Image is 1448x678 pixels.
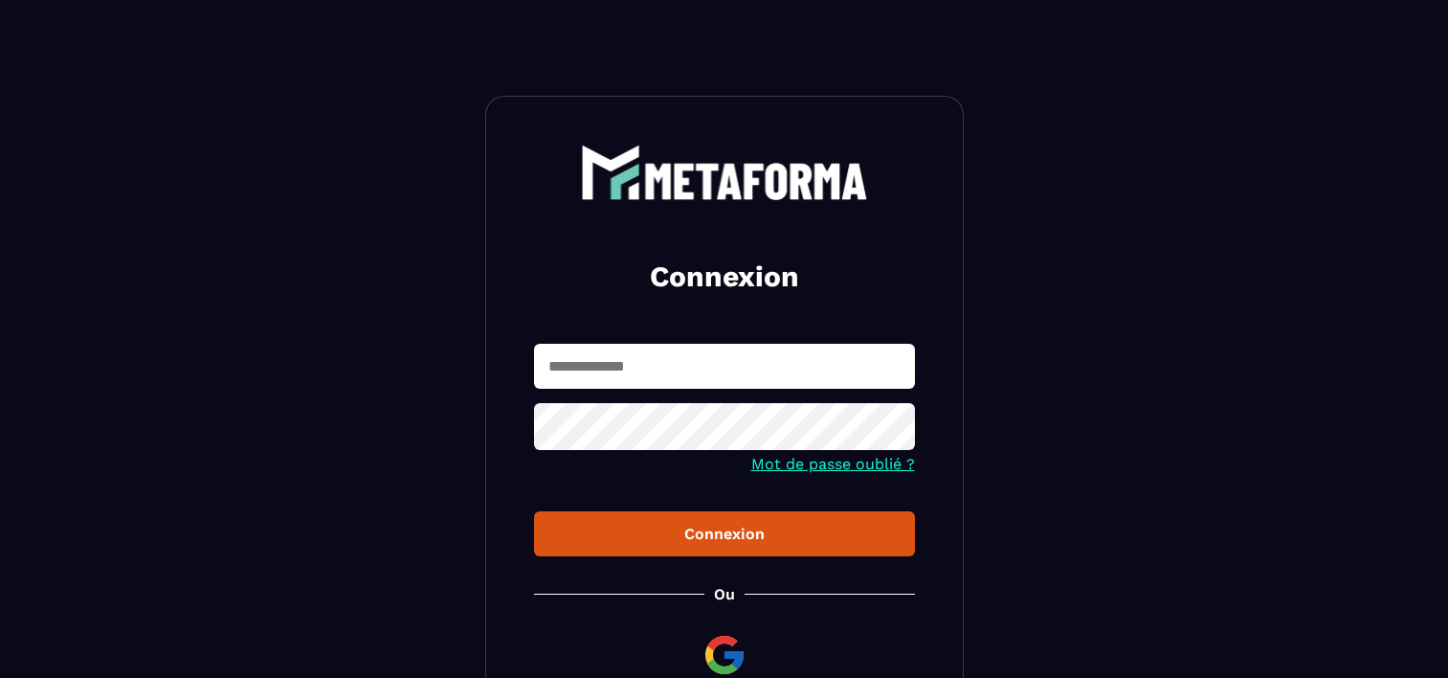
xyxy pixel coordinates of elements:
[549,525,900,543] div: Connexion
[534,145,915,200] a: logo
[557,258,892,296] h2: Connexion
[534,511,915,556] button: Connexion
[702,632,747,678] img: google
[751,455,915,473] a: Mot de passe oublié ?
[581,145,868,200] img: logo
[714,585,735,603] p: Ou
